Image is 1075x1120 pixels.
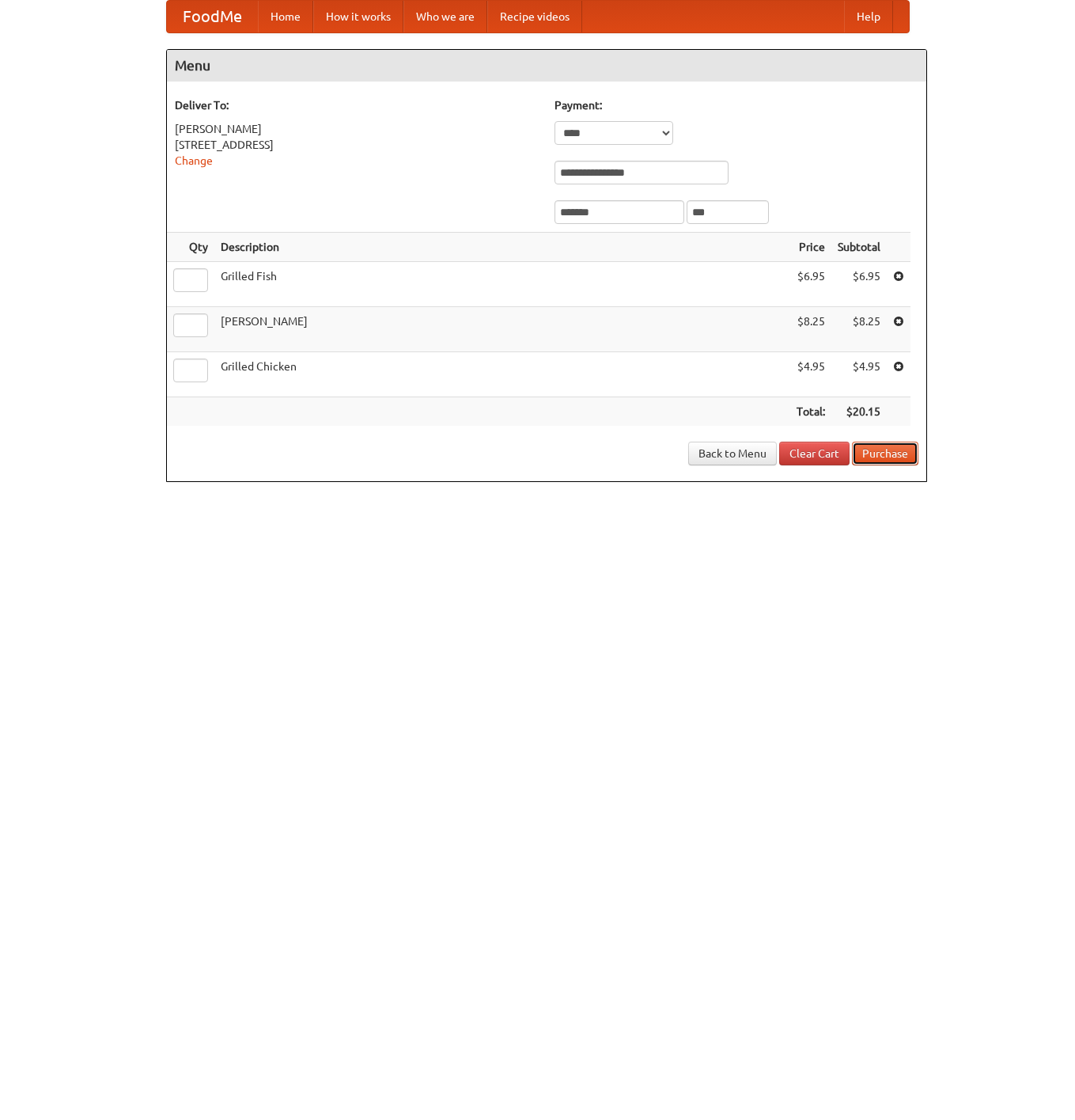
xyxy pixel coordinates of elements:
[175,154,213,167] a: Change
[313,1,403,32] a: How it works
[790,397,831,427] th: Total:
[844,1,893,32] a: Help
[555,97,918,113] h5: Payment:
[167,1,258,32] a: FoodMe
[214,307,790,352] td: [PERSON_NAME]
[790,233,831,262] th: Price
[831,262,887,307] td: $6.95
[175,97,539,113] h5: Deliver To:
[214,262,790,307] td: Grilled Fish
[852,442,918,465] button: Purchase
[831,397,887,427] th: $20.15
[175,137,539,153] div: [STREET_ADDRESS]
[790,352,831,397] td: $4.95
[831,352,887,397] td: $4.95
[167,50,926,82] h4: Menu
[831,307,887,352] td: $8.25
[214,233,790,262] th: Description
[779,442,850,465] a: Clear Cart
[790,262,831,307] td: $6.95
[790,307,831,352] td: $8.25
[167,233,214,262] th: Qty
[487,1,582,32] a: Recipe videos
[175,121,539,137] div: [PERSON_NAME]
[214,352,790,397] td: Grilled Chicken
[831,233,887,262] th: Subtotal
[688,442,777,465] a: Back to Menu
[258,1,313,32] a: Home
[403,1,487,32] a: Who we are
